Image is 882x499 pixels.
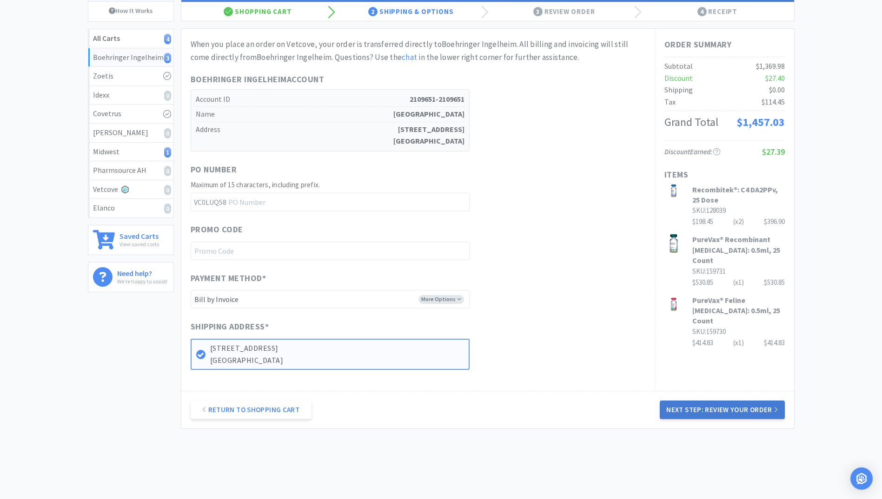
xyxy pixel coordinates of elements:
[765,73,785,83] span: $27.40
[93,89,169,101] div: Idexx
[664,96,676,108] div: Tax
[764,216,785,227] div: $396.90
[736,115,785,129] span: $1,457.03
[88,105,173,124] a: Covetrus
[88,29,173,48] a: All Carts4
[664,60,693,72] div: Subtotal
[191,223,243,236] span: Promo Code
[692,234,785,265] h3: PureVax® Recombinant [MEDICAL_DATA]: 0.5ml, 25 Count
[93,146,169,158] div: Midwest
[210,355,464,367] p: [GEOGRAPHIC_DATA]
[191,193,228,211] span: VC0LUQ58
[88,67,173,86] a: Zoetis
[393,124,464,147] strong: [STREET_ADDRESS] [GEOGRAPHIC_DATA]
[164,185,171,195] i: 0
[191,180,320,189] span: Maximum of 15 characters, including prefix.
[191,73,470,86] h1: Boehringer Ingelheim Account
[164,91,171,101] i: 0
[191,242,470,260] input: Promo Code
[402,52,417,62] a: chat
[93,127,169,139] div: [PERSON_NAME]
[664,234,683,253] img: 0b1b2d2c80324f7ca7076cb418969216_338160.jpeg
[93,108,169,120] div: Covetrus
[733,216,744,227] div: (x 2 )
[762,146,785,157] span: $27.39
[692,184,785,205] h3: Recombitek®: C4 DA2PPv, 25 Dose
[164,147,171,158] i: 1
[93,164,169,177] div: Pharmsource AH
[93,70,169,82] div: Zoetis
[117,267,167,277] h6: Need help?
[692,337,785,348] div: $414.83
[119,230,159,240] h6: Saved Carts
[93,33,120,43] strong: All Carts
[210,342,464,355] p: [STREET_ADDRESS]
[664,168,785,182] h1: Items
[88,161,173,180] a: Pharmsource AH0
[93,202,169,214] div: Elanco
[660,401,784,419] button: Next Step: Review Your Order
[488,2,641,21] div: Review Order
[664,84,693,96] div: Shipping
[664,147,720,156] span: Discount Earned:
[664,184,683,199] img: 96d38fe24ad440a3bb4fcc7c9b1fccf7_355625.png
[368,7,378,16] span: 2
[664,72,693,85] div: Discount
[88,48,173,67] a: Boehringer Ingelheim3
[164,53,171,63] i: 3
[191,320,269,334] span: Shipping Address *
[196,107,464,122] h5: Name
[664,295,683,314] img: 954282f8734d4f88b1e2f7aa64ebf70f_337091.jpeg
[93,52,169,64] div: Boehringer Ingelheim
[164,166,171,176] i: 0
[191,163,237,177] span: PO Number
[762,97,785,106] span: $114.45
[88,86,173,105] a: Idexx0
[764,337,785,348] div: $414.83
[181,2,335,21] div: Shopping Cart
[756,61,785,71] span: $1,369.98
[692,216,785,227] div: $198.45
[692,206,726,215] span: SKU: 128039
[692,327,726,336] span: SKU: 159730
[191,401,312,419] a: Return to Shopping Cart
[164,204,171,214] i: 0
[692,295,785,326] h3: PureVax® Feline [MEDICAL_DATA]: 0.5ml, 25 Count
[334,2,488,21] div: Shipping & Options
[88,180,173,199] a: Vetcove0
[119,240,159,249] p: View saved carts
[769,85,785,94] span: $0.00
[164,34,171,44] i: 4
[733,337,744,348] div: (x 1 )
[93,184,169,196] div: Vetcove
[733,277,744,288] div: (x 1 )
[164,128,171,138] i: 0
[764,277,785,288] div: $530.85
[641,2,794,21] div: Receipt
[393,108,464,120] strong: [GEOGRAPHIC_DATA]
[196,92,464,107] h5: Account ID
[697,7,707,16] span: 4
[692,267,726,276] span: SKU: 159731
[88,225,174,255] a: Saved CartsView saved carts
[117,277,167,286] p: We're happy to assist!
[191,38,645,63] div: When you place an order on Vetcove, your order is transferred directly to Boehringer Ingelheim . ...
[88,143,173,162] a: Midwest1
[664,38,785,52] h1: Order Summary
[850,467,873,490] div: Open Intercom Messenger
[533,7,543,16] span: 3
[196,122,464,149] h5: Address
[191,272,266,285] span: Payment Method *
[88,199,173,217] a: Elanco0
[664,113,718,131] div: Grand Total
[191,193,470,211] input: PO Number
[88,2,173,20] a: How It Works
[410,93,464,105] strong: 2109651-2109651
[88,124,173,143] a: [PERSON_NAME]0
[692,277,785,288] div: $530.85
